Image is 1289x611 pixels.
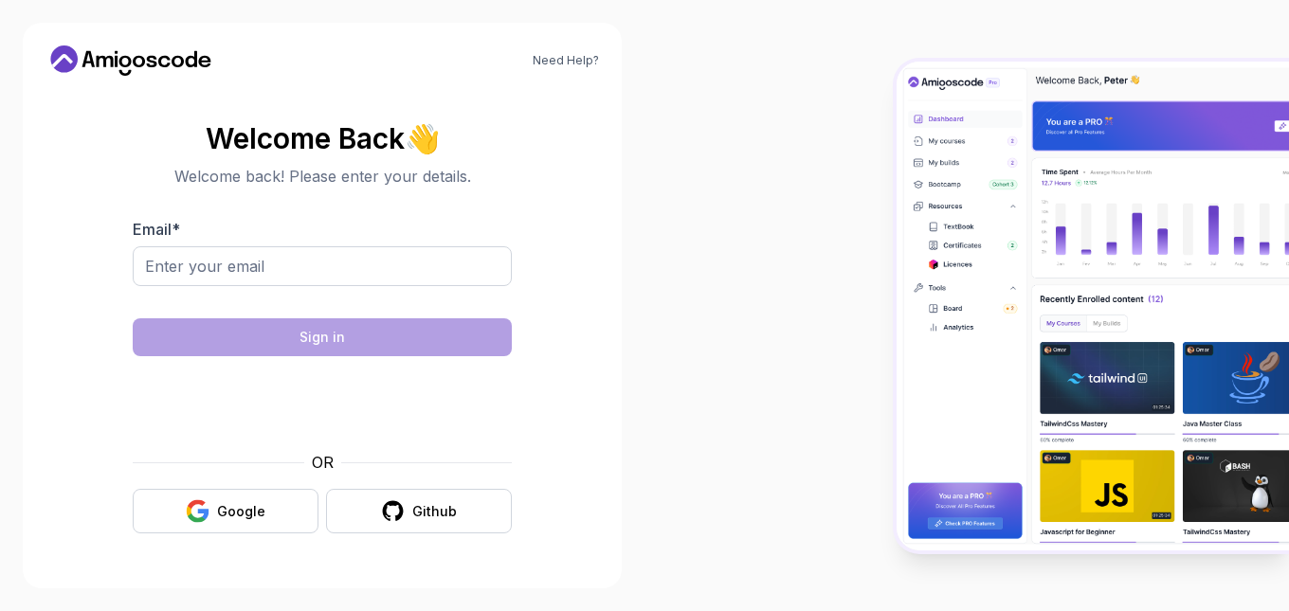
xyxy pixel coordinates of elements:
p: Welcome back! Please enter your details. [133,165,512,188]
span: 👋 [404,123,439,153]
h2: Welcome Back [133,123,512,153]
iframe: Widget containing checkbox for hCaptcha security challenge [179,368,465,440]
a: Need Help? [533,53,599,68]
img: Amigoscode Dashboard [897,62,1289,550]
div: Google [217,502,265,521]
button: Google [133,489,318,533]
div: Github [412,502,457,521]
button: Github [326,489,512,533]
p: OR [312,451,334,474]
button: Sign in [133,318,512,356]
a: Home link [45,45,216,76]
label: Email * [133,220,180,239]
div: Sign in [300,328,345,347]
input: Enter your email [133,246,512,286]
